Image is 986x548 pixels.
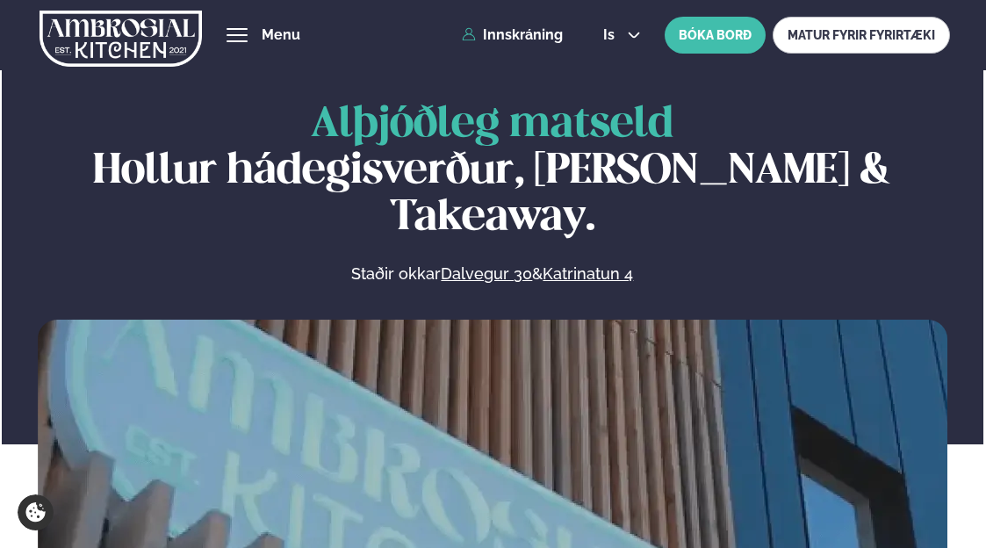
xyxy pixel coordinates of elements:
h1: Hollur hádegisverður, [PERSON_NAME] & Takeaway. [38,102,947,242]
a: Dalvegur 30 [441,263,532,285]
a: Innskráning [462,27,563,43]
img: logo [40,3,202,75]
a: Katrinatun 4 [543,263,633,285]
button: hamburger [227,25,248,46]
a: Cookie settings [18,494,54,530]
button: is [589,28,655,42]
p: Staðir okkar & [161,263,824,285]
span: is [603,28,620,42]
a: MATUR FYRIR FYRIRTÆKI [773,17,950,54]
button: BÓKA BORÐ [665,17,766,54]
span: Alþjóðleg matseld [311,105,673,145]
